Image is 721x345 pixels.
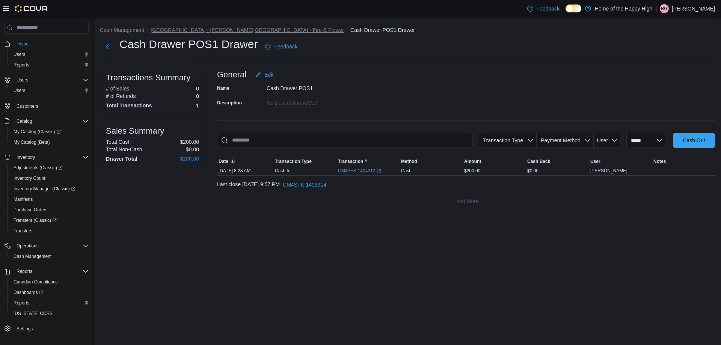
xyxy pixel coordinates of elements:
button: Transaction Type [273,157,336,166]
span: Cash [401,168,412,174]
span: Operations [17,243,39,249]
a: Adjustments (Classic) [8,163,92,173]
span: Users [14,75,89,84]
button: Cash Back [526,157,589,166]
span: Reports [11,60,89,69]
a: Inventory Manager (Classic) [11,184,78,193]
span: Reports [17,268,32,274]
label: Description [217,100,242,106]
span: Transfers [14,228,32,234]
button: Operations [14,241,42,250]
span: Feedback [274,43,297,50]
a: Inventory Manager (Classic) [8,184,92,194]
span: Date [219,158,228,164]
p: 0 [196,93,199,99]
div: Last close [DATE] 9:57 PM [217,177,715,192]
button: Inventory [14,153,38,162]
div: Cash Drawer POS1 [267,82,367,91]
button: Cash Management [100,27,144,33]
span: Home [14,39,89,48]
h3: General [217,70,246,79]
h1: Cash Drawer POS1 Drawer [119,37,258,52]
a: Adjustments (Classic) [11,163,66,172]
span: Users [14,51,25,57]
span: Transaction # [338,158,367,164]
span: Users [14,87,25,93]
span: Canadian Compliance [11,277,89,286]
h3: Transactions Summary [106,73,190,82]
h3: Sales Summary [106,127,164,136]
button: Method [400,157,463,166]
span: BG [661,4,667,13]
span: Users [17,77,28,83]
a: My Catalog (Classic) [8,127,92,137]
button: Home [2,38,92,49]
span: Adjustments (Classic) [14,165,63,171]
button: Users [8,85,92,96]
h6: # of Sales [106,86,129,92]
h6: Total Non-Cash [106,146,142,152]
span: $200.00 [464,168,480,174]
button: Catalog [14,117,35,126]
nav: An example of EuiBreadcrumbs [100,26,715,35]
div: $0.00 [526,166,589,175]
a: Manifests [11,195,36,204]
span: My Catalog (Beta) [14,139,50,145]
span: Canadian Compliance [14,279,58,285]
button: User [589,157,652,166]
span: Notes [653,158,666,164]
img: Cova [15,5,48,12]
a: Users [11,86,28,95]
button: Cash Drawer POS1 Drawer [350,27,415,33]
a: [US_STATE] CCRS [11,309,56,318]
a: Home [14,39,32,48]
span: Inventory Manager (Classic) [14,186,75,192]
button: Notes [652,157,715,166]
span: Transaction Type [275,158,312,164]
button: Next [100,39,115,54]
label: Name [217,85,229,91]
button: Reports [14,267,35,276]
a: Purchase Orders [11,205,51,214]
div: Bryton Garstin [660,4,669,13]
button: Settings [2,323,92,334]
a: Transfers (Classic) [11,216,60,225]
button: Users [14,75,31,84]
span: Reports [14,62,29,68]
button: Users [2,75,92,85]
button: Manifests [8,194,92,205]
h6: # of Refunds [106,93,136,99]
span: Operations [14,241,89,250]
span: Payment Method [541,137,581,143]
button: Edit [252,67,276,82]
span: Reports [14,267,89,276]
button: Catalog [2,116,92,127]
span: Manifests [14,196,33,202]
span: Edit [264,71,273,78]
button: Transfers [8,226,92,236]
button: Canadian Compliance [8,277,92,287]
span: Settings [14,324,89,333]
span: Amount [464,158,481,164]
span: Inventory Count [14,175,45,181]
span: Dashboards [14,289,44,295]
h6: Total Cash [106,139,131,145]
span: CM4SFK-1403914 [283,181,326,188]
p: Cash In [275,168,290,174]
button: Customers [2,100,92,111]
span: Inventory Count [11,174,89,183]
a: Feedback [524,1,562,16]
svg: External link [377,169,381,173]
span: Transfers (Classic) [14,217,57,223]
span: [US_STATE] CCRS [14,310,53,316]
span: Reports [11,298,89,307]
a: CM4SFK-1404212External link [338,168,381,174]
button: Date [217,157,273,166]
span: Inventory Manager (Classic) [11,184,89,193]
span: Cash Out [683,137,705,144]
span: Catalog [14,117,89,126]
button: Inventory [2,152,92,163]
button: My Catalog (Beta) [8,137,92,148]
h4: 1 [196,102,199,108]
p: 0 [196,86,199,92]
